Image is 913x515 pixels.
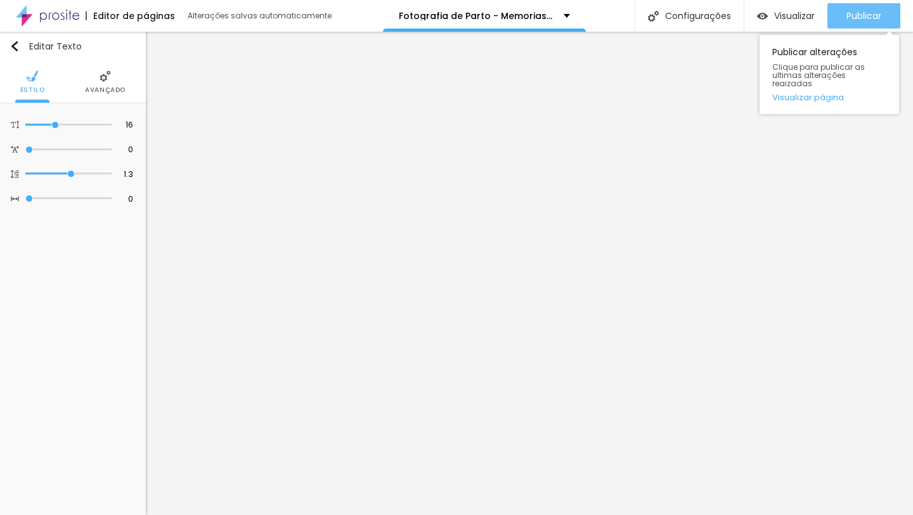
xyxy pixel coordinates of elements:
[744,3,827,29] button: Visualizar
[774,11,815,21] span: Visualizar
[10,41,82,51] div: Editar Texto
[188,12,333,20] div: Alterações salvas automaticamente
[11,145,19,153] img: Icone
[648,11,659,22] img: Icone
[11,195,19,203] img: Icone
[86,11,175,20] div: Editor de páginas
[100,70,111,82] img: Icone
[772,93,886,101] a: Visualizar página
[10,41,20,51] img: Icone
[846,11,881,21] span: Publicar
[757,11,768,22] img: view-1.svg
[27,70,38,82] img: Icone
[827,3,900,29] button: Publicar
[146,32,913,515] iframe: Editor
[399,11,554,20] p: Fotografia de Parto - Memorias do Nascer
[20,87,45,93] span: Estilo
[85,87,126,93] span: Avançado
[11,170,19,178] img: Icone
[760,35,899,114] div: Publicar alterações
[772,63,886,88] span: Clique para publicar as ultimas alterações reaizadas
[11,121,19,129] img: Icone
